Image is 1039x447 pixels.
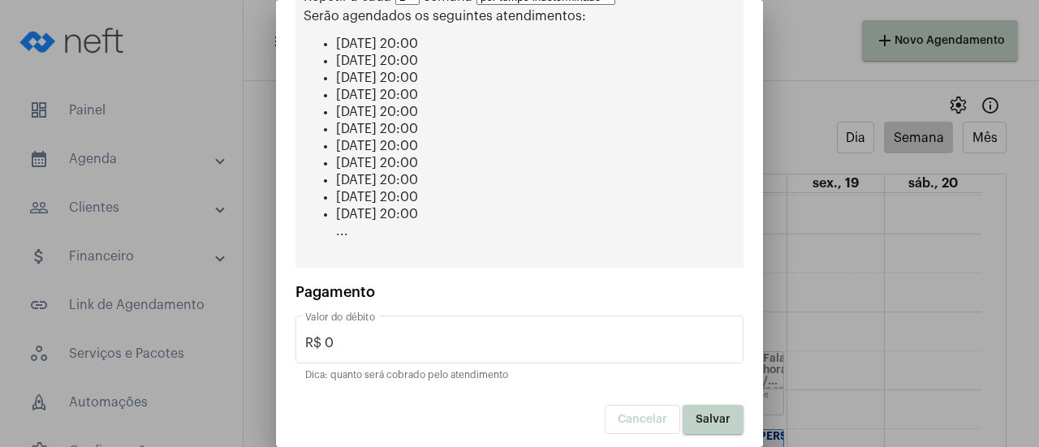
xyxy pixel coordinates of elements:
[696,414,731,425] span: Salvar
[336,208,418,221] span: [DATE] 20:00
[336,54,418,67] span: [DATE] 20:00
[336,105,418,118] span: [DATE] 20:00
[305,370,508,381] mat-hint: Dica: quanto será cobrado pelo atendimento
[605,405,680,434] button: Cancelar
[305,336,734,350] input: Valor
[336,122,418,135] span: [DATE] 20:00
[295,285,375,299] span: Pagamento
[336,191,418,204] span: [DATE] 20:00
[336,225,348,238] span: ...
[336,157,418,170] span: [DATE] 20:00
[683,405,744,434] button: Salvar
[336,174,418,187] span: [DATE] 20:00
[336,37,418,50] span: [DATE] 20:00
[336,71,418,84] span: [DATE] 20:00
[336,88,418,101] span: [DATE] 20:00
[336,140,418,153] span: [DATE] 20:00
[618,414,667,425] span: Cancelar
[304,10,586,23] span: Serão agendados os seguintes atendimentos:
